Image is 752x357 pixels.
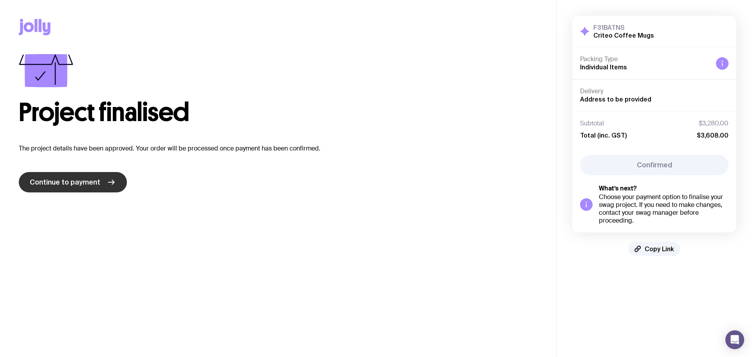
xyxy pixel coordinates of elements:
div: Choose your payment option to finalise your swag project. If you need to make changes, contact yo... [599,193,728,225]
h3: F31BATNS [593,24,654,31]
span: Total (inc. GST) [580,131,627,139]
span: $3,280.00 [699,120,728,127]
button: Confirmed [580,155,728,175]
span: Address to be provided [580,96,651,103]
h5: What’s next? [599,185,728,192]
h1: Project finalised [19,100,537,125]
h4: Packing Type [580,55,710,63]
span: Subtotal [580,120,604,127]
span: Continue to payment [30,178,100,187]
h2: Criteo Coffee Mugs [593,31,654,39]
div: Open Intercom Messenger [725,330,744,349]
span: $3,608.00 [697,131,728,139]
h4: Delivery [580,87,728,95]
span: Copy Link [645,245,674,253]
button: Copy Link [628,242,680,256]
span: Individual Items [580,63,627,71]
p: The project details have been approved. Your order will be processed once payment has been confir... [19,144,537,153]
a: Continue to payment [19,172,127,192]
